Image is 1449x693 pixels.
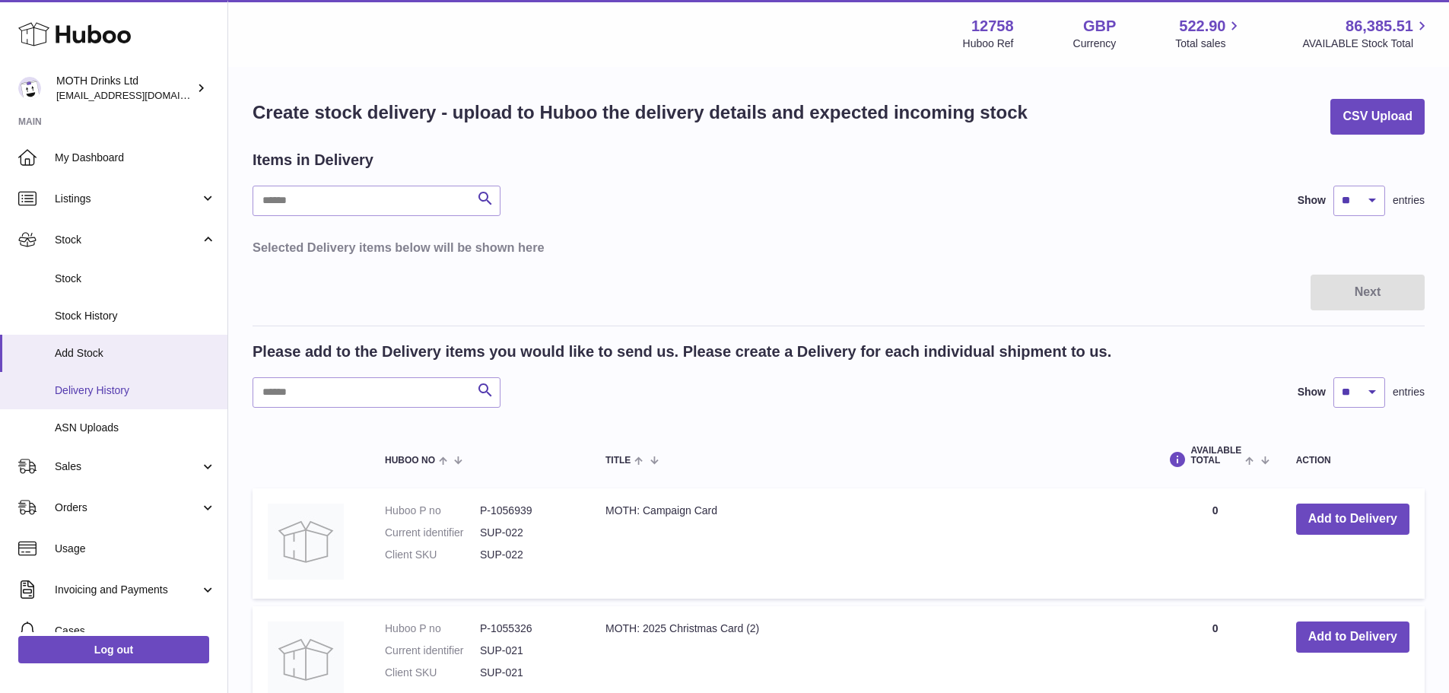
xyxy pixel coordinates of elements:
[385,504,480,518] dt: Huboo P no
[1175,37,1243,51] span: Total sales
[55,192,200,206] span: Listings
[18,77,41,100] img: orders@mothdrinks.com
[55,309,216,323] span: Stock History
[1393,193,1425,208] span: entries
[55,459,200,474] span: Sales
[1296,456,1409,466] div: Action
[56,89,224,101] span: [EMAIL_ADDRESS][DOMAIN_NAME]
[1298,385,1326,399] label: Show
[1073,37,1117,51] div: Currency
[480,621,575,636] dd: P-1055326
[55,151,216,165] span: My Dashboard
[268,504,344,580] img: MOTH: Campaign Card
[963,37,1014,51] div: Huboo Ref
[480,526,575,540] dd: SUP-022
[385,621,480,636] dt: Huboo P no
[55,501,200,515] span: Orders
[1393,385,1425,399] span: entries
[1083,16,1116,37] strong: GBP
[590,488,1149,599] td: MOTH: Campaign Card
[1179,16,1225,37] span: 522.90
[1330,99,1425,135] button: CSV Upload
[55,624,216,638] span: Cases
[1296,621,1409,653] button: Add to Delivery
[55,233,200,247] span: Stock
[253,150,373,170] h2: Items in Delivery
[55,583,200,597] span: Invoicing and Payments
[1302,16,1431,51] a: 86,385.51 AVAILABLE Stock Total
[480,644,575,658] dd: SUP-021
[385,666,480,680] dt: Client SKU
[55,421,216,435] span: ASN Uploads
[605,456,631,466] span: Title
[1149,488,1280,599] td: 0
[385,548,480,562] dt: Client SKU
[55,542,216,556] span: Usage
[1190,446,1241,466] span: AVAILABLE Total
[253,342,1111,362] h2: Please add to the Delivery items you would like to send us. Please create a Delivery for each ind...
[1175,16,1243,51] a: 522.90 Total sales
[253,239,1425,256] h3: Selected Delivery items below will be shown here
[55,383,216,398] span: Delivery History
[385,526,480,540] dt: Current identifier
[1298,193,1326,208] label: Show
[253,100,1028,125] h1: Create stock delivery - upload to Huboo the delivery details and expected incoming stock
[385,644,480,658] dt: Current identifier
[1296,504,1409,535] button: Add to Delivery
[480,666,575,680] dd: SUP-021
[55,346,216,361] span: Add Stock
[55,272,216,286] span: Stock
[1346,16,1413,37] span: 86,385.51
[385,456,435,466] span: Huboo no
[18,636,209,663] a: Log out
[971,16,1014,37] strong: 12758
[480,548,575,562] dd: SUP-022
[480,504,575,518] dd: P-1056939
[1302,37,1431,51] span: AVAILABLE Stock Total
[56,74,193,103] div: MOTH Drinks Ltd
